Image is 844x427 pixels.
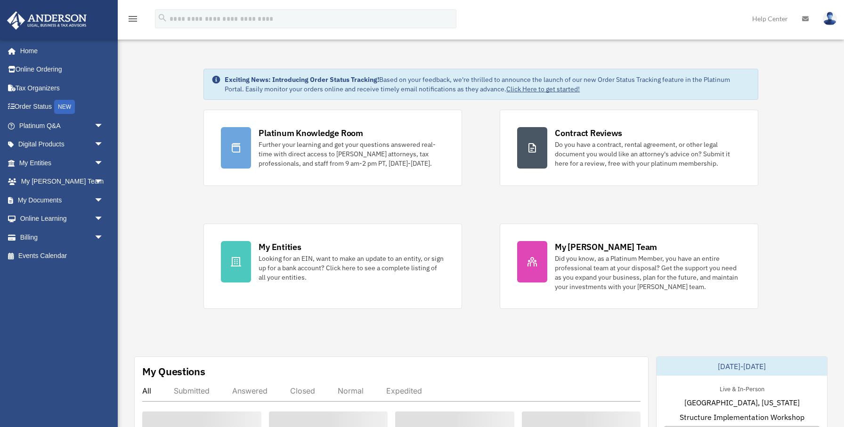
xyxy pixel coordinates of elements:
a: Home [7,41,113,60]
div: Answered [232,386,268,395]
div: My Entities [259,241,301,253]
a: My Documentsarrow_drop_down [7,191,118,209]
i: search [157,13,168,23]
div: My [PERSON_NAME] Team [555,241,657,253]
span: arrow_drop_down [94,209,113,229]
a: My [PERSON_NAME] Team Did you know, as a Platinum Member, you have an entire professional team at... [500,224,758,309]
div: All [142,386,151,395]
i: menu [127,13,138,24]
a: My Entities Looking for an EIN, want to make an update to an entity, or sign up for a bank accoun... [203,224,462,309]
span: arrow_drop_down [94,228,113,247]
div: Closed [290,386,315,395]
div: [DATE]-[DATE] [657,357,827,376]
a: Billingarrow_drop_down [7,228,118,247]
span: arrow_drop_down [94,191,113,210]
a: Digital Productsarrow_drop_down [7,135,118,154]
span: [GEOGRAPHIC_DATA], [US_STATE] [684,397,800,408]
div: Do you have a contract, rental agreement, or other legal document you would like an attorney's ad... [555,140,741,168]
a: Platinum Knowledge Room Further your learning and get your questions answered real-time with dire... [203,110,462,186]
div: Based on your feedback, we're thrilled to announce the launch of our new Order Status Tracking fe... [225,75,750,94]
a: My [PERSON_NAME] Teamarrow_drop_down [7,172,118,191]
div: Submitted [174,386,210,395]
span: arrow_drop_down [94,135,113,154]
span: arrow_drop_down [94,172,113,192]
a: Online Ordering [7,60,118,79]
a: My Entitiesarrow_drop_down [7,153,118,172]
div: Further your learning and get your questions answered real-time with direct access to [PERSON_NAM... [259,140,445,168]
div: NEW [54,100,75,114]
span: arrow_drop_down [94,153,113,173]
div: Did you know, as a Platinum Member, you have an entire professional team at your disposal? Get th... [555,254,741,291]
a: Click Here to get started! [506,85,580,93]
a: Platinum Q&Aarrow_drop_down [7,116,118,135]
a: Contract Reviews Do you have a contract, rental agreement, or other legal document you would like... [500,110,758,186]
a: menu [127,16,138,24]
div: Normal [338,386,364,395]
a: Order StatusNEW [7,97,118,117]
span: Structure Implementation Workshop [680,411,804,423]
div: Contract Reviews [555,127,622,139]
img: User Pic [823,12,837,25]
span: arrow_drop_down [94,116,113,136]
a: Events Calendar [7,247,118,266]
strong: Exciting News: Introducing Order Status Tracking! [225,75,379,84]
div: Platinum Knowledge Room [259,127,363,139]
div: Live & In-Person [712,383,772,393]
div: My Questions [142,364,205,379]
div: Expedited [386,386,422,395]
div: Looking for an EIN, want to make an update to an entity, or sign up for a bank account? Click her... [259,254,445,282]
a: Online Learningarrow_drop_down [7,209,118,228]
a: Tax Organizers [7,79,118,97]
img: Anderson Advisors Platinum Portal [4,11,89,30]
